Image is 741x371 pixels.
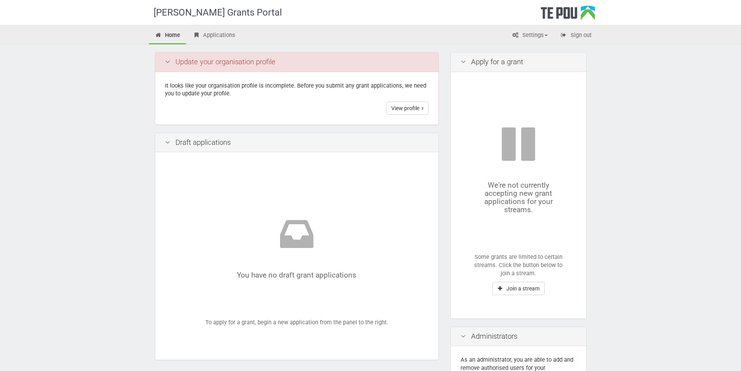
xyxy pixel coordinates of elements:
[386,102,429,115] a: View profile
[188,215,405,279] div: You have no draft grant applications
[474,253,563,278] p: Some grants are limited to certain streams. Click the button below to join a stream.
[541,5,595,25] div: Te Pou Logo
[506,27,554,44] a: Settings
[554,27,597,44] a: Sign out
[492,282,545,295] button: Join a stream
[474,125,563,214] div: We're not currently accepting new grant applications for your streams.
[451,53,586,72] div: Apply for a grant
[165,162,429,350] div: To apply for a grant, begin a new application from the panel to the right.
[155,133,438,153] div: Draft applications
[149,27,186,44] a: Home
[155,53,438,72] div: Update your organisation profile
[187,27,241,44] a: Applications
[165,82,429,98] p: It looks like your organisation profile is incomplete. Before you submit any grant applications, ...
[451,327,586,346] div: Administrators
